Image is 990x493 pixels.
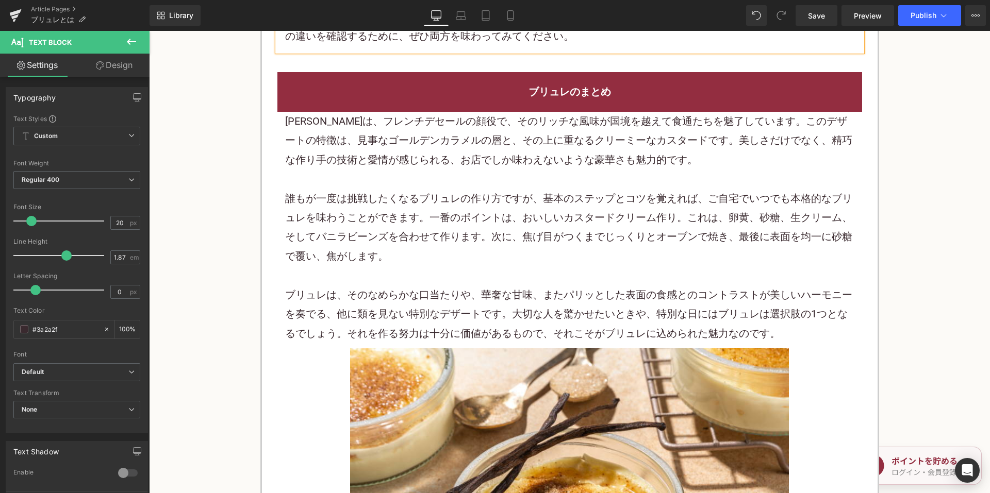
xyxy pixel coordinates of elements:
[771,5,791,26] button: Redo
[746,5,767,26] button: Undo
[498,5,523,26] a: Mobile
[424,5,449,26] a: Desktop
[841,5,894,26] a: Preview
[32,324,98,335] input: Color
[130,254,139,261] span: em
[13,351,140,358] div: Font
[449,5,473,26] a: Laptop
[22,405,38,413] b: None
[31,15,74,24] span: ブリュレとは
[13,273,140,280] div: Letter Spacing
[136,317,705,375] p: 自宅のデザートとして身近な存在の「プリン」は、卵、砂糖、そして主成分となるのが牛乳です。これらを混ぜ合わせ、蒸して冷蔵してフィニッシュ。滑らかで濃厚な味わいと甘さが「プリン」の魅力であり、 でも...
[473,5,498,26] a: Tablet
[13,238,140,245] div: Line Height
[911,11,936,20] span: Publish
[169,11,193,20] span: Library
[34,132,58,141] b: Custom
[22,176,60,183] b: Regular 400
[136,385,705,443] p: 一方、「ブリュレ」は、フランス発祥のデザートで、材料は主に卵黄と生クリーム。そしてその名前が示す通り、「焦げたクリーム」の意味を持ち、サーブするときに表面を焦がし、硬いキャラメル層を作り出します...
[115,320,140,338] div: %
[22,368,44,377] i: Default
[13,307,140,314] div: Text Color
[955,458,980,483] div: Open Intercom Messenger
[136,219,705,239] h2: 「ブリュレ」と「プリン」の違い!
[31,5,150,13] a: Article Pages
[150,5,201,26] a: New Library
[13,203,140,211] div: Font Size
[13,441,59,456] div: Text Shadow
[13,114,140,123] div: Text Styles
[130,219,139,226] span: px
[13,468,108,479] div: Enable
[538,339,580,352] a: 洋菓子店
[77,54,152,77] a: Design
[29,38,72,46] span: Text Block
[13,88,56,102] div: Typography
[898,5,961,26] button: Publish
[13,389,140,397] div: Text Transform
[219,252,250,265] a: プリン
[13,160,140,167] div: Font Weight
[136,249,705,307] p: 「ブリュレ」と「 」、どちらもデザートメニューの定番ですが、[PERSON_NAME]、類似しているように感じられるかもしれません。しかし、細部に注意を払うと、使用する材料、製造方法、さらには由...
[965,5,986,26] button: More
[854,10,882,21] span: Preview
[130,288,139,295] span: px
[808,10,825,21] span: Save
